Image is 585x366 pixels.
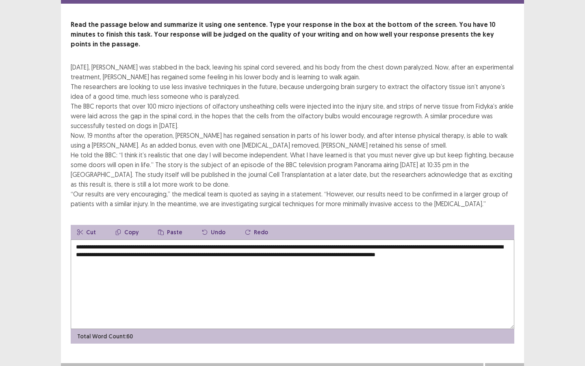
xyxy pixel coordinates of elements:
[195,225,232,240] button: Undo
[77,332,133,341] p: Total Word Count: 60
[71,62,514,209] div: [DATE], [PERSON_NAME] was stabbed in the back, leaving his spinal cord severed, and his body from...
[71,225,102,240] button: Cut
[109,225,145,240] button: Copy
[152,225,189,240] button: Paste
[238,225,275,240] button: Redo
[71,20,514,49] p: Read the passage below and summarize it using one sentence. Type your response in the box at the ...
